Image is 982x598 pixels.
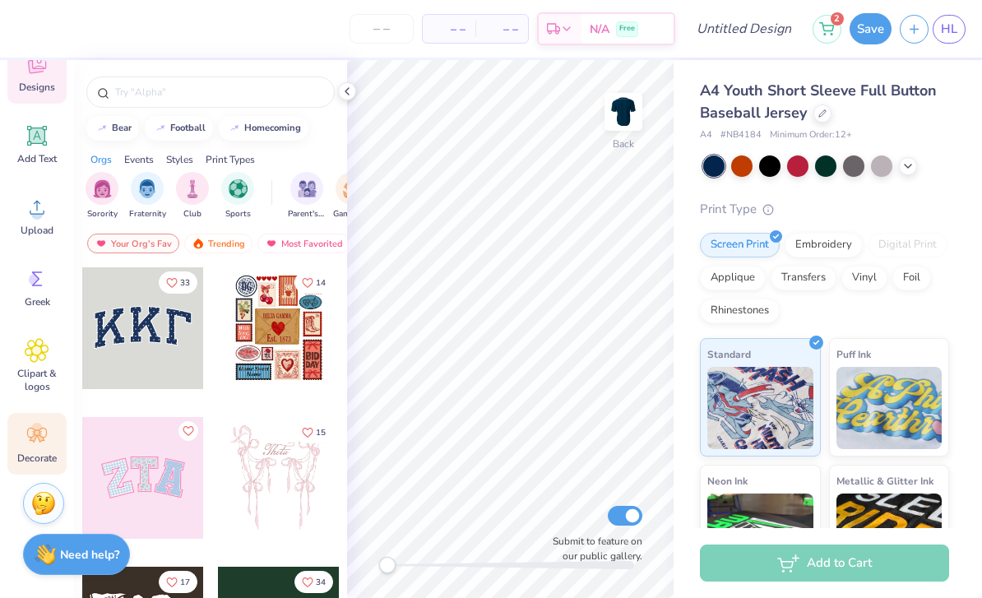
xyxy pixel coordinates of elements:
span: 33 [180,279,190,287]
span: Greek [25,295,50,308]
img: Metallic & Glitter Ink [836,494,943,576]
button: Like [159,571,197,593]
div: Events [124,152,154,167]
div: Orgs [90,152,112,167]
span: Puff Ink [836,345,871,363]
img: Parent's Weekend Image [298,179,317,198]
span: 14 [316,279,326,287]
a: HL [933,15,966,44]
img: trending.gif [192,238,205,249]
button: Like [159,271,197,294]
span: Upload [21,224,53,237]
img: Neon Ink [707,494,813,576]
button: Like [294,571,333,593]
div: Rhinestones [700,299,780,323]
button: filter button [333,172,371,220]
div: Embroidery [785,233,863,257]
div: filter for Club [176,172,209,220]
div: filter for Parent's Weekend [288,172,326,220]
div: filter for Sorority [86,172,118,220]
button: filter button [176,172,209,220]
span: Metallic & Glitter Ink [836,472,933,489]
span: A4 Youth Short Sleeve Full Button Baseball Jersey [700,81,937,123]
img: Standard [707,367,813,449]
div: Foil [892,266,931,290]
span: Fraternity [129,208,166,220]
button: Like [294,421,333,443]
span: Add Text [17,152,57,165]
img: Sorority Image [93,179,112,198]
img: trend_line.gif [228,123,241,133]
button: Like [294,271,333,294]
div: Back [613,137,634,151]
span: 34 [316,578,326,586]
span: Neon Ink [707,472,748,489]
div: Print Types [206,152,255,167]
input: Try "Alpha" [113,84,324,100]
img: Back [607,95,640,128]
img: Club Image [183,179,201,198]
span: A4 [700,128,712,142]
div: filter for Sports [221,172,254,220]
div: Styles [166,152,193,167]
div: bear [112,123,132,132]
input: – – [350,14,414,44]
span: Clipart & logos [10,367,64,393]
button: bear [86,116,139,141]
span: N/A [590,21,609,38]
span: HL [941,20,957,39]
img: most_fav.gif [95,238,108,249]
div: Print Type [700,200,949,219]
div: Screen Print [700,233,780,257]
img: trend_line.gif [95,123,109,133]
img: Puff Ink [836,367,943,449]
span: Decorate [17,452,57,465]
span: Standard [707,345,751,363]
button: filter button [86,172,118,220]
button: homecoming [219,116,308,141]
span: 17 [180,578,190,586]
span: Minimum Order: 12 + [770,128,852,142]
img: Fraternity Image [138,179,156,198]
button: football [145,116,213,141]
div: football [170,123,206,132]
div: Digital Print [868,233,947,257]
strong: Need help? [60,547,119,563]
span: 2 [831,12,844,25]
img: Sports Image [229,179,248,198]
button: Save [850,13,892,44]
div: filter for Game Day [333,172,371,220]
span: Game Day [333,208,371,220]
button: 2 [813,15,841,44]
span: Club [183,208,201,220]
div: Applique [700,266,766,290]
span: 15 [316,429,326,437]
span: Designs [19,81,55,94]
input: Untitled Design [683,12,804,45]
button: filter button [221,172,254,220]
button: Like [178,421,198,441]
div: homecoming [244,123,301,132]
span: Sorority [87,208,118,220]
span: Sports [225,208,251,220]
label: Submit to feature on our public gallery. [544,534,642,563]
span: Parent's Weekend [288,208,326,220]
div: Most Favorited [257,234,350,253]
div: Vinyl [841,266,887,290]
button: filter button [288,172,326,220]
div: Transfers [771,266,836,290]
span: # NB4184 [720,128,762,142]
span: – – [433,21,466,38]
div: Accessibility label [379,557,396,573]
img: trend_line.gif [154,123,167,133]
button: filter button [129,172,166,220]
span: Free [619,23,635,35]
img: most_fav.gif [265,238,278,249]
div: Your Org's Fav [87,234,179,253]
img: Game Day Image [343,179,362,198]
span: – – [485,21,518,38]
div: Trending [184,234,252,253]
div: filter for Fraternity [129,172,166,220]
